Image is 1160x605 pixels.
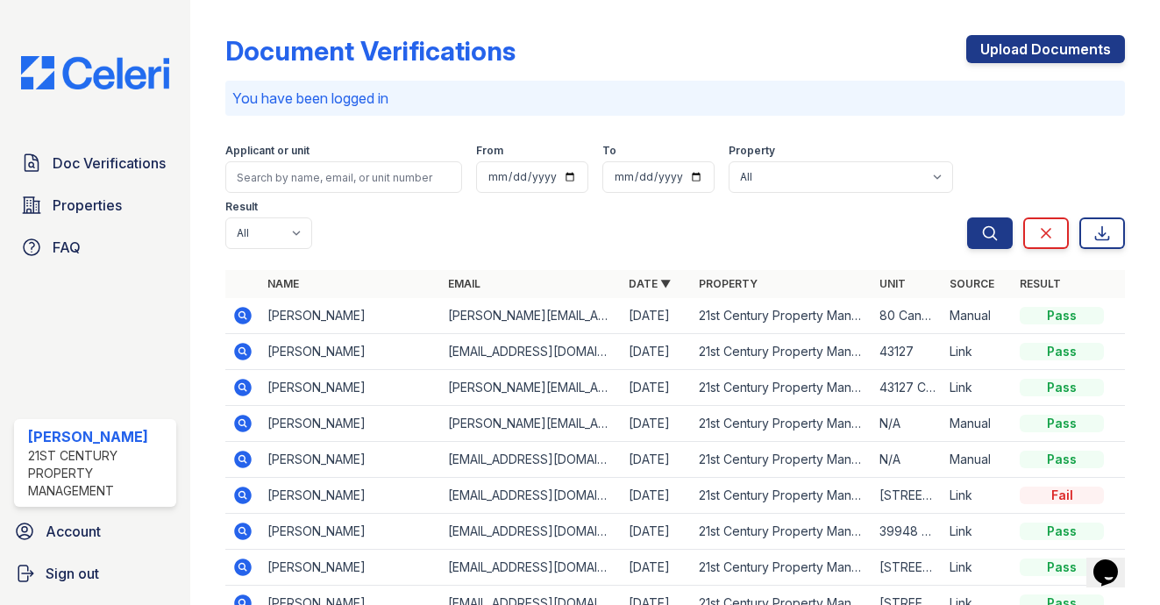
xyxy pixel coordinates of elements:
a: Upload Documents [966,35,1125,63]
label: To [602,144,616,158]
span: Properties [53,195,122,216]
div: Fail [1020,487,1104,504]
p: You have been logged in [232,88,1119,109]
td: 39948 Osprey [872,514,943,550]
td: [PERSON_NAME][EMAIL_ADDRESS][DOMAIN_NAME] [441,370,622,406]
td: [DATE] [622,478,692,514]
label: Applicant or unit [225,144,310,158]
td: [DATE] [622,298,692,334]
td: 21st Century Property Management - JCAS [692,370,872,406]
td: Manual [943,298,1013,334]
td: Link [943,514,1013,550]
td: Manual [943,442,1013,478]
td: Link [943,370,1013,406]
a: Sign out [7,556,183,591]
iframe: chat widget [1086,535,1142,587]
td: [STREET_ADDRESS][PERSON_NAME] [872,550,943,586]
span: Sign out [46,563,99,584]
td: [PERSON_NAME] [260,334,441,370]
div: Pass [1020,343,1104,360]
td: 21st Century Property Management - JCAS [692,478,872,514]
a: Account [7,514,183,549]
input: Search by name, email, or unit number [225,161,463,193]
td: [DATE] [622,514,692,550]
td: [STREET_ADDRESS] [872,478,943,514]
td: [PERSON_NAME] [260,442,441,478]
img: CE_Logo_Blue-a8612792a0a2168367f1c8372b55b34899dd931a85d93a1a3d3e32e68fde9ad4.png [7,56,183,89]
td: Manual [943,406,1013,442]
span: FAQ [53,237,81,258]
td: [EMAIL_ADDRESS][DOMAIN_NAME] [441,334,622,370]
a: Date ▼ [629,277,671,290]
span: Account [46,521,101,542]
td: 21st Century Property Management - JCAS [692,550,872,586]
td: 43127 Corte Calanda [872,370,943,406]
td: 21st Century Property Management - JCAS [692,442,872,478]
td: N/A [872,442,943,478]
td: [PERSON_NAME] [260,406,441,442]
a: Name [267,277,299,290]
td: [PERSON_NAME][EMAIL_ADDRESS][DOMAIN_NAME] [441,298,622,334]
td: [PERSON_NAME] [260,478,441,514]
td: Link [943,550,1013,586]
div: Pass [1020,415,1104,432]
td: [PERSON_NAME] [260,550,441,586]
a: Source [950,277,994,290]
a: Unit [879,277,906,290]
td: [DATE] [622,550,692,586]
a: Properties [14,188,176,223]
td: Link [943,334,1013,370]
td: [DATE] [622,334,692,370]
a: FAQ [14,230,176,265]
a: Doc Verifications [14,146,176,181]
label: Result [225,200,258,214]
a: Result [1020,277,1061,290]
td: [PERSON_NAME] [260,514,441,550]
div: Pass [1020,307,1104,324]
td: [EMAIL_ADDRESS][DOMAIN_NAME] [441,478,622,514]
td: [DATE] [622,370,692,406]
label: Property [729,144,775,158]
td: [EMAIL_ADDRESS][DOMAIN_NAME] [441,442,622,478]
div: [PERSON_NAME] [28,426,169,447]
div: Pass [1020,559,1104,576]
td: [PERSON_NAME][EMAIL_ADDRESS][DOMAIN_NAME] [441,406,622,442]
td: 43127 [872,334,943,370]
span: Doc Verifications [53,153,166,174]
div: 21st Century Property Management [28,447,169,500]
div: Pass [1020,379,1104,396]
div: Document Verifications [225,35,516,67]
label: From [476,144,503,158]
td: [EMAIL_ADDRESS][DOMAIN_NAME] [441,514,622,550]
td: [DATE] [622,406,692,442]
td: [PERSON_NAME] [260,370,441,406]
td: [EMAIL_ADDRESS][DOMAIN_NAME] [441,550,622,586]
td: 21st Century Property Management - JCAS [692,514,872,550]
a: Email [448,277,480,290]
td: [PERSON_NAME] [260,298,441,334]
td: 21st Century Property Management - JCAS [692,406,872,442]
td: 80 Canyon [872,298,943,334]
a: Property [699,277,758,290]
td: Link [943,478,1013,514]
td: 21st Century Property Management - JCAS [692,298,872,334]
td: N/A [872,406,943,442]
div: Pass [1020,451,1104,468]
td: 21st Century Property Management - JCAS [692,334,872,370]
td: [DATE] [622,442,692,478]
div: Pass [1020,523,1104,540]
